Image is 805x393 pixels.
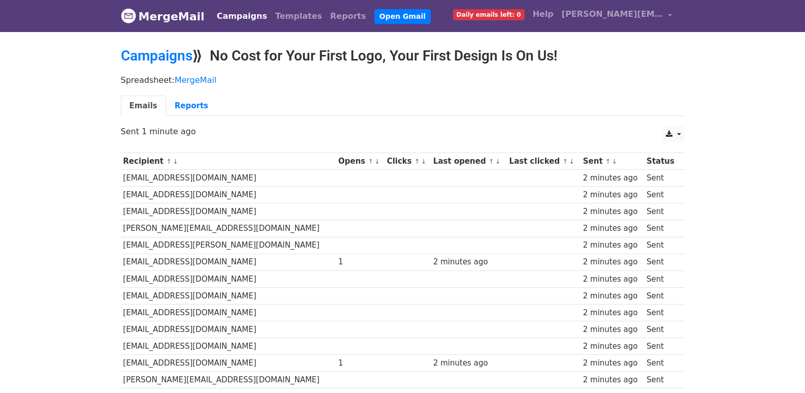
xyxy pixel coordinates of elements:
td: Sent [644,254,679,270]
div: 2 minutes ago [433,357,504,369]
td: Sent [644,372,679,388]
a: Reports [326,6,370,26]
div: 2 minutes ago [433,256,504,268]
a: ↓ [569,158,574,165]
th: Last opened [431,153,507,170]
td: Sent [644,355,679,372]
td: Sent [644,304,679,321]
div: 2 minutes ago [583,274,642,285]
div: 2 minutes ago [583,189,642,201]
span: [PERSON_NAME][EMAIL_ADDRESS][DOMAIN_NAME] [562,8,663,20]
th: Recipient [121,153,336,170]
th: Last clicked [507,153,581,170]
h2: ⟫ No Cost for Your First Logo, Your First Design Is On Us! [121,47,685,65]
p: Spreadsheet: [121,75,685,85]
div: 2 minutes ago [583,256,642,268]
th: Clicks [384,153,431,170]
div: 2 minutes ago [583,290,642,302]
td: [EMAIL_ADDRESS][DOMAIN_NAME] [121,355,336,372]
td: [PERSON_NAME][EMAIL_ADDRESS][DOMAIN_NAME] [121,372,336,388]
td: [EMAIL_ADDRESS][DOMAIN_NAME] [121,338,336,355]
a: ↑ [166,158,172,165]
td: [EMAIL_ADDRESS][DOMAIN_NAME] [121,270,336,287]
th: Opens [336,153,384,170]
a: ↑ [605,158,611,165]
a: Reports [166,96,217,116]
span: Daily emails left: 0 [453,9,525,20]
div: 1 [338,357,382,369]
a: Templates [271,6,326,26]
div: 2 minutes ago [583,324,642,336]
td: Sent [644,321,679,338]
a: ↑ [414,158,420,165]
td: Sent [644,270,679,287]
td: Sent [644,170,679,187]
a: Emails [121,96,166,116]
th: Sent [581,153,644,170]
div: 2 minutes ago [583,239,642,251]
td: [EMAIL_ADDRESS][DOMAIN_NAME] [121,170,336,187]
div: 2 minutes ago [583,206,642,218]
a: ↑ [562,158,568,165]
td: Sent [644,338,679,355]
a: Campaigns [121,47,192,64]
td: [EMAIL_ADDRESS][DOMAIN_NAME] [121,254,336,270]
a: ↓ [173,158,178,165]
a: ↓ [612,158,618,165]
td: [EMAIL_ADDRESS][DOMAIN_NAME] [121,187,336,203]
div: 2 minutes ago [583,374,642,386]
a: Help [529,4,558,24]
a: ↑ [368,158,374,165]
a: Open Gmail [374,9,431,24]
a: MergeMail [175,75,216,85]
td: [EMAIL_ADDRESS][DOMAIN_NAME] [121,287,336,304]
th: Status [644,153,679,170]
td: [EMAIL_ADDRESS][DOMAIN_NAME] [121,203,336,220]
div: 2 minutes ago [583,357,642,369]
a: Campaigns [213,6,271,26]
a: ↑ [489,158,494,165]
a: MergeMail [121,6,205,27]
div: 2 minutes ago [583,172,642,184]
td: Sent [644,287,679,304]
a: ↓ [374,158,380,165]
div: 2 minutes ago [583,223,642,234]
td: Sent [644,237,679,254]
a: [PERSON_NAME][EMAIL_ADDRESS][DOMAIN_NAME] [558,4,677,28]
td: [PERSON_NAME][EMAIL_ADDRESS][DOMAIN_NAME] [121,220,336,237]
td: Sent [644,220,679,237]
img: MergeMail logo [121,8,136,23]
td: Sent [644,187,679,203]
div: 1 [338,256,382,268]
td: Sent [644,203,679,220]
a: ↓ [421,158,427,165]
td: [EMAIL_ADDRESS][PERSON_NAME][DOMAIN_NAME] [121,237,336,254]
div: 2 minutes ago [583,341,642,352]
a: ↓ [495,158,501,165]
td: [EMAIL_ADDRESS][DOMAIN_NAME] [121,304,336,321]
div: 2 minutes ago [583,307,642,319]
a: Daily emails left: 0 [449,4,529,24]
p: Sent 1 minute ago [121,126,685,137]
td: [EMAIL_ADDRESS][DOMAIN_NAME] [121,321,336,338]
